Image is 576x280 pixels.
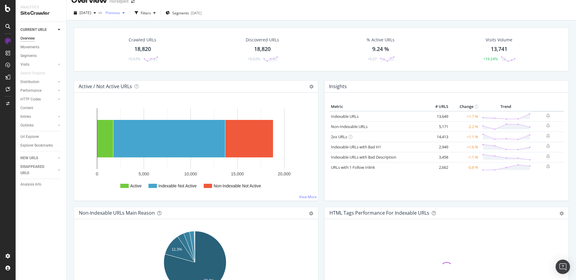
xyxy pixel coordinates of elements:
[299,194,317,199] a: View More
[248,56,260,61] div: +0.63%
[163,8,204,18] button: Segments[DATE]
[426,162,450,172] td: 2,662
[129,37,156,43] div: Crawled URLs
[20,35,62,42] a: Overview
[79,10,91,15] span: 2025 Sep. 27th
[491,45,507,53] div: 13,741
[20,44,39,50] div: Movements
[231,171,244,176] text: 15,000
[20,61,29,68] div: Visits
[546,144,550,148] div: bell-plus
[103,8,127,18] button: Previous
[20,105,62,111] a: Content
[20,27,46,33] div: CURRENT URLS
[450,121,480,132] td: -2.2 %
[331,114,358,119] a: Indexable URLs
[132,8,158,18] button: Filters
[20,181,62,188] a: Analysis Info
[20,35,35,42] div: Overview
[103,10,120,15] span: Previous
[20,79,56,85] a: Distribution
[79,102,313,196] svg: A chart.
[546,154,550,159] div: bell-plus
[79,82,132,91] h4: Active / Not Active URLs
[450,162,480,172] td: -0.8 %
[309,85,313,89] i: Options
[331,144,381,150] a: Indexable URLs with Bad H1
[329,210,429,216] div: HTML Tags Performance for Indexable URLs
[20,181,41,188] div: Analysis Info
[486,37,512,43] div: Visits Volume
[172,247,182,252] text: 11.3%
[20,10,61,17] div: SiteCrawler
[20,155,38,161] div: NEW URLS
[20,61,56,68] a: Visits
[128,56,140,61] div: +0.63%
[96,171,98,176] text: 0
[141,10,151,16] div: Filters
[20,122,56,129] a: Outlinks
[426,132,450,142] td: 14,413
[278,171,291,176] text: 20,000
[20,164,51,176] div: DISAPPEARED URLS
[559,211,564,216] div: gear
[331,124,367,129] a: Non-Indexable URLs
[20,44,62,50] a: Movements
[483,56,498,61] div: +19.24%
[20,53,37,59] div: Segments
[20,142,53,149] div: Explorer Bookmarks
[98,10,103,15] span: vs
[184,171,197,176] text: 10,000
[20,114,56,120] a: Inlinks
[158,183,197,188] text: Indexable Not Active
[546,113,550,118] div: bell-plus
[450,111,480,122] td: +1.7 %
[20,96,56,103] a: HTTP Codes
[450,102,480,111] th: Change
[20,155,56,161] a: NEW URLS
[79,210,155,216] div: Non-Indexable URLs Main Reason
[172,10,189,16] span: Segments
[426,111,450,122] td: 13,649
[20,88,41,94] div: Performance
[331,154,396,160] a: Indexable URLs with Bad Description
[20,164,56,176] a: DISAPPEARED URLS
[450,132,480,142] td: +1.1 %
[71,8,98,18] button: [DATE]
[546,164,550,169] div: bell-plus
[367,37,394,43] div: % Active URLs
[134,45,151,53] div: 18,820
[329,102,426,111] th: Metric
[20,105,33,111] div: Content
[367,56,377,61] div: +0.27
[20,79,39,85] div: Distribution
[546,133,550,138] div: bell-plus
[254,45,271,53] div: 18,820
[20,5,61,10] div: Analytics
[450,152,480,162] td: -1.1 %
[20,70,51,76] a: Search Engines
[426,102,450,111] th: # URLS
[191,10,202,16] div: [DATE]
[309,211,313,216] div: gear
[480,102,532,111] th: Trend
[426,152,450,162] td: 3,458
[246,37,279,43] div: Discovered URLs
[546,123,550,128] div: bell-plus
[331,165,375,170] a: URLs with 1 Follow Inlink
[20,27,56,33] a: CURRENT URLS
[426,142,450,152] td: 2,949
[214,183,261,188] text: Non-Indexable Not Active
[331,134,347,139] a: 2xx URLs
[20,70,45,76] div: Search Engines
[20,114,31,120] div: Inlinks
[130,183,142,188] text: Active
[450,142,480,152] td: +1.6 %
[20,88,56,94] a: Performance
[372,45,389,53] div: 9.24 %
[20,53,62,59] a: Segments
[556,260,570,274] div: Open Intercom Messenger
[20,122,34,129] div: Outlinks
[20,134,39,140] div: Url Explorer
